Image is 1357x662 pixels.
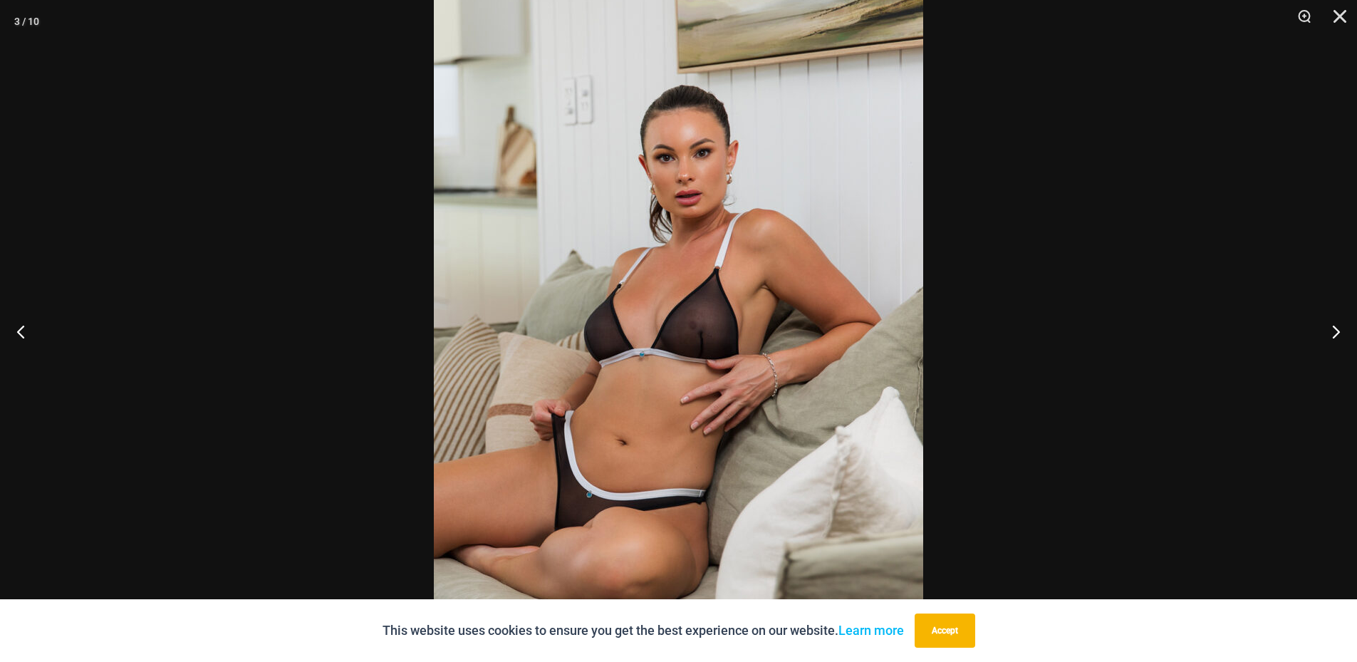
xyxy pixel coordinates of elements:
button: Accept [915,614,975,648]
p: This website uses cookies to ensure you get the best experience on our website. [383,620,904,641]
div: 3 / 10 [14,11,39,32]
button: Next [1304,296,1357,367]
a: Learn more [838,623,904,638]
